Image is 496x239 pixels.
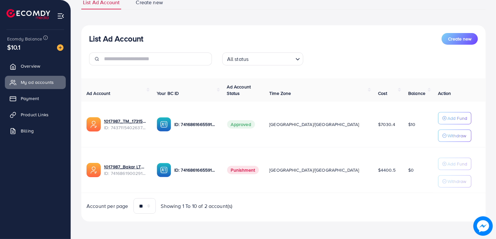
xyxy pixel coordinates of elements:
span: $0 [408,167,414,173]
div: <span class='underline'>1017987_Bakar LTD_1726872756975</span></br>7416861900291555329 [104,164,146,177]
img: ic-ads-acc.e4c84228.svg [87,117,101,131]
img: logo [6,9,50,19]
span: Action [438,90,451,97]
span: Punishment [227,166,259,174]
span: Ecomdy Balance [7,36,42,42]
img: ic-ads-acc.e4c84228.svg [87,163,101,177]
span: $4400.5 [378,167,396,173]
h3: List Ad Account [89,34,143,43]
span: $7030.4 [378,121,395,128]
button: Withdraw [438,130,471,142]
a: Product Links [5,108,66,121]
button: Add Fund [438,112,471,124]
span: [GEOGRAPHIC_DATA]/[GEOGRAPHIC_DATA] [269,167,359,173]
span: Billing [21,128,34,134]
div: <span class='underline'>1017987_TM_1731588383361</span></br>7437115402637180945 [104,118,146,131]
p: Withdraw [447,132,466,140]
span: Showing 1 To 10 of 2 account(s) [161,202,233,210]
span: Ad Account Status [227,84,251,97]
a: Payment [5,92,66,105]
span: ID: 7416861900291555329 [104,170,146,176]
span: Time Zone [269,90,291,97]
img: menu [57,12,64,20]
p: ID: 7416861665591017473 [174,166,217,174]
span: $10 [408,121,415,128]
p: Add Fund [447,160,467,168]
a: My ad accounts [5,76,66,89]
p: Withdraw [447,177,466,185]
a: Overview [5,60,66,73]
p: Add Fund [447,114,467,122]
span: All status [226,54,250,64]
span: Account per page [87,202,128,210]
span: Create new [448,36,471,42]
span: Ad Account [87,90,110,97]
button: Add Fund [438,158,471,170]
span: Payment [21,95,39,102]
span: Balance [408,90,425,97]
span: Product Links [21,111,49,118]
a: 1017987_TM_1731588383361 [104,118,146,124]
button: Create new [442,33,478,45]
span: ID: 7437115402637180945 [104,124,146,131]
a: Billing [5,124,66,137]
img: ic-ba-acc.ded83a64.svg [157,163,171,177]
p: ID: 7416861665591017473 [174,120,217,128]
img: ic-ba-acc.ded83a64.svg [157,117,171,131]
img: image [473,216,493,236]
span: Cost [378,90,387,97]
span: Approved [227,120,255,129]
span: $10.1 [7,42,20,52]
input: Search for option [250,53,293,64]
div: Search for option [222,52,303,65]
span: [GEOGRAPHIC_DATA]/[GEOGRAPHIC_DATA] [269,121,359,128]
span: My ad accounts [21,79,54,85]
span: Your BC ID [157,90,179,97]
span: Overview [21,63,40,69]
button: Withdraw [438,175,471,188]
a: 1017987_Bakar LTD_1726872756975 [104,164,146,170]
img: image [57,44,63,51]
